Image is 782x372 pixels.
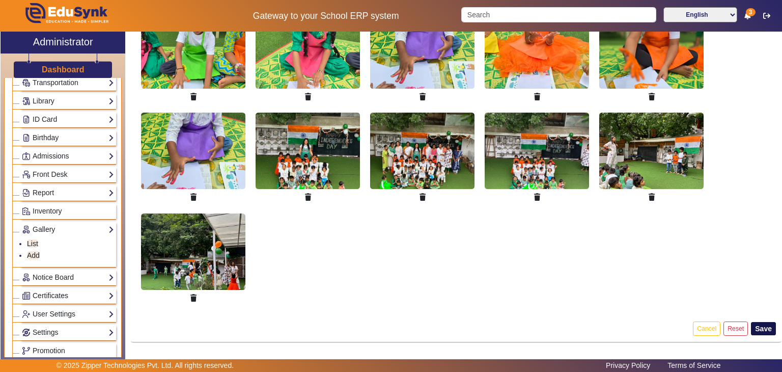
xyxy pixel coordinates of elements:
button: Save [751,322,776,335]
a: Promotion [22,345,114,357]
img: 1a9b7fb8-dbba-40ae-be57-32a82e0992e4 [141,214,245,290]
span: Inventory [33,207,62,215]
h2: Administrator [33,36,93,48]
img: 8305a9fa-471f-4ae5-9e1a-e78e7f8eb88c [485,12,589,89]
img: 19766b51-a2fd-47f3-a8cc-a0b5387b11b2 [485,113,589,189]
img: 54eababc-d29e-40b9-aad0-1e735dcc16a6 [141,113,245,189]
img: Inventory.png [22,207,30,215]
img: 86ae24fe-29d5-48ce-aa54-46f78a28b82f [141,12,245,89]
img: fbf953a3-278f-46f2-b618-fe61e26b05b8 [370,12,474,89]
img: 0bca2b14-b542-4d33-a9db-9226c6b6764d [370,113,474,189]
a: Administrator [1,32,125,54]
span: Promotion [33,347,65,355]
img: 833256fc-0649-485a-b70b-bc68f14d9683 [599,113,704,189]
span: 3 [746,8,756,16]
p: © 2025 Zipper Technologies Pvt. Ltd. All rights reserved. [57,360,234,371]
img: Branchoperations.png [22,347,30,355]
img: fdc03194-4b71-4a36-a7aa-b7c7d9a372f1 [599,12,704,89]
input: Search [461,7,656,22]
a: Terms of Service [662,359,725,372]
a: Inventory [22,205,114,217]
button: Reset [723,322,748,335]
img: 562f4aa0-40a7-4149-8851-25aed0d3b31d [256,12,360,89]
button: Cancel [693,322,720,335]
img: 74530b77-fdd7-4236-9dee-988cb498103c [256,113,360,189]
a: Dashboard [41,64,85,75]
a: Privacy Policy [601,359,655,372]
a: List [27,240,38,248]
h5: Gateway to your School ERP system [201,11,451,21]
a: Add [27,251,40,259]
h3: Dashboard [42,65,85,74]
